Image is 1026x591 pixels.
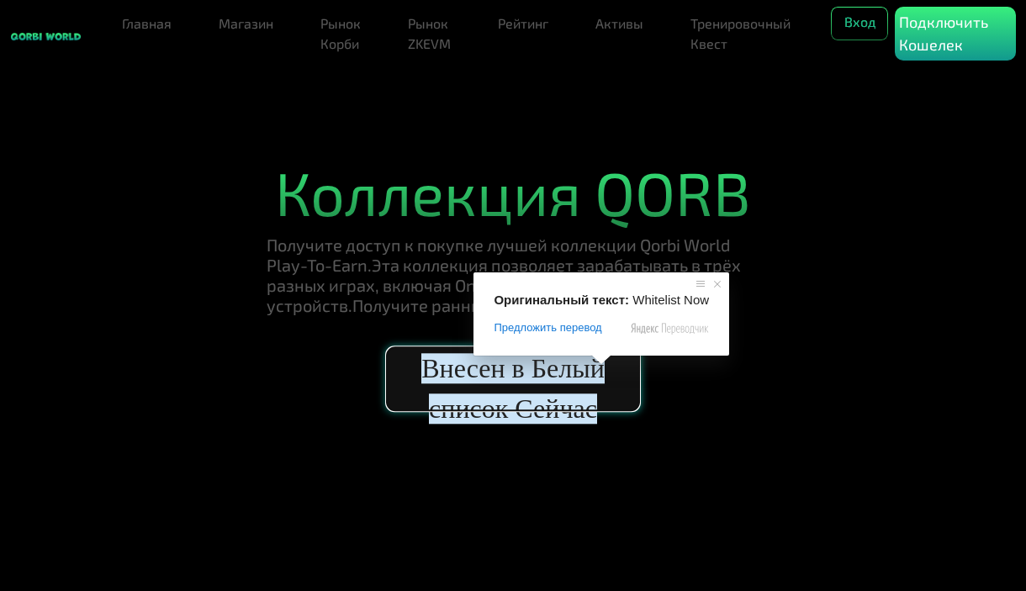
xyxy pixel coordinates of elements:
ya-tr-span: Тренировочный Квест [690,15,791,51]
ya-tr-span: Главная [122,15,172,31]
ya-tr-span: Рынок ZKEVM [408,15,451,51]
a: Активы [589,7,650,40]
ya-tr-span: Рынок Корби [320,15,361,51]
ya-tr-span: Подключить Кошелек [899,13,988,54]
a: Главная [115,7,178,40]
a: Тренировочный Квест [684,7,797,61]
ya-tr-span: Рейтинг [498,15,548,31]
span: Предложить перевод [494,320,601,335]
ya-tr-span: Коллекция QORB [275,156,751,228]
button: Вход [831,7,888,40]
span: Оригинальный текст: [494,293,629,307]
a: Рынок ZKEVM [401,7,457,61]
ya-tr-span: Эта коллекция позволяет зарабатывать в трёх разных играх, включая One Tap и One Tap для мобильных... [267,255,741,315]
ya-tr-span: Активы [595,15,643,31]
img: липкий бренд-логотип [10,32,82,41]
ya-tr-span: Получите доступ к покупке лучшей коллекции Qorbi World Play-To-Earn. [267,235,730,275]
ya-tr-span: Магазин [219,15,273,31]
a: Магазин [212,7,280,40]
button: Внесен в Белый список Сейчас [387,347,639,410]
span: Whitelist Now [632,293,709,307]
ya-tr-span: Внесен в Белый список Сейчас [421,353,605,424]
ya-tr-span: Получите ранний доступ и скидку 20 %. [352,295,669,315]
a: Рынок Корби [314,7,368,61]
a: Рейтинг [491,7,555,40]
